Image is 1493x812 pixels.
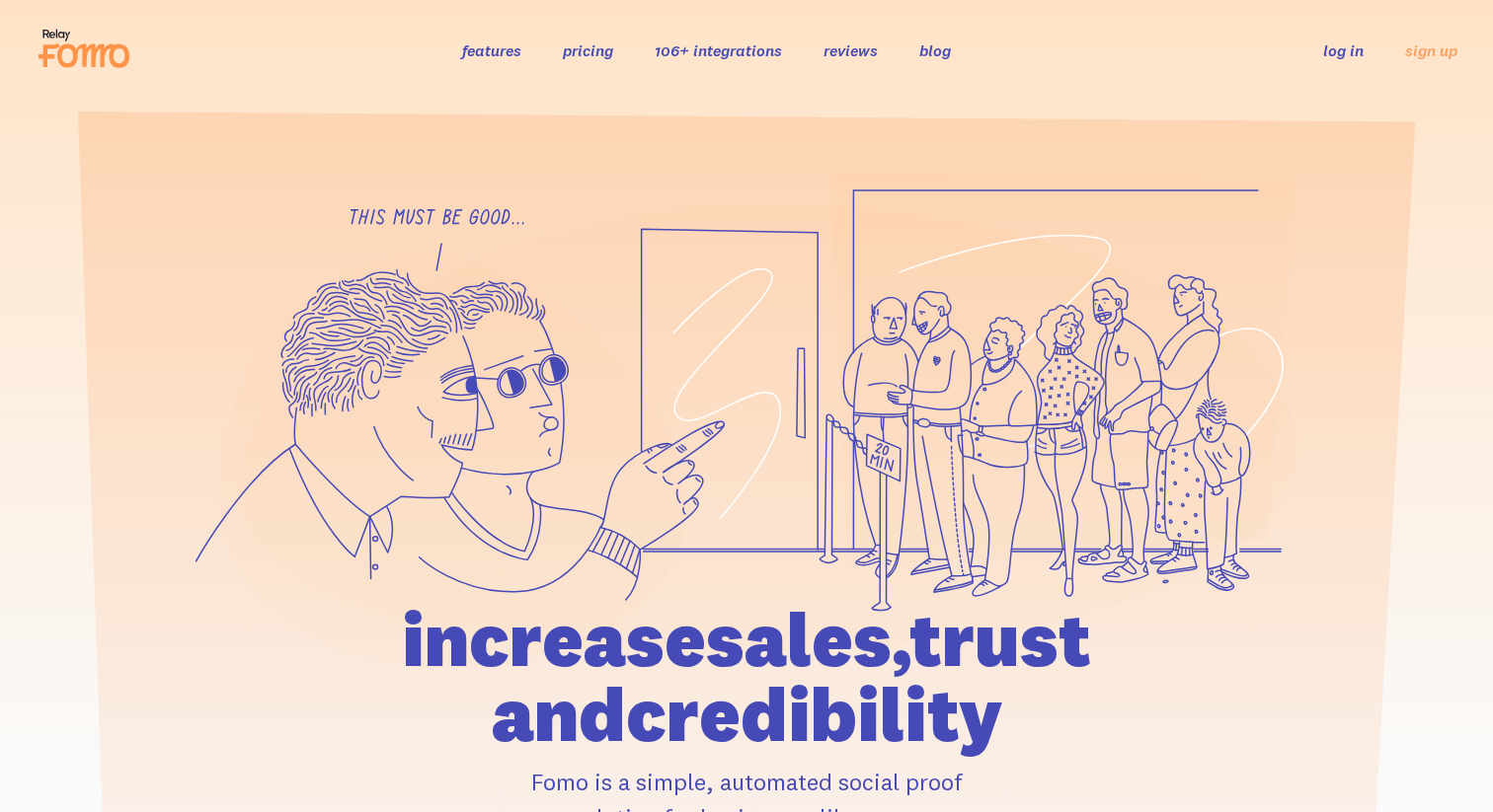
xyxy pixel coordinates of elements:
[462,40,521,60] a: features
[919,40,951,60] a: blog
[1323,40,1364,60] a: log in
[563,40,613,60] a: pricing
[1405,40,1457,61] a: sign up
[655,40,782,60] a: 106+ integrations
[824,40,878,60] a: reviews
[289,602,1204,752] h1: increase sales, trust and credibility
